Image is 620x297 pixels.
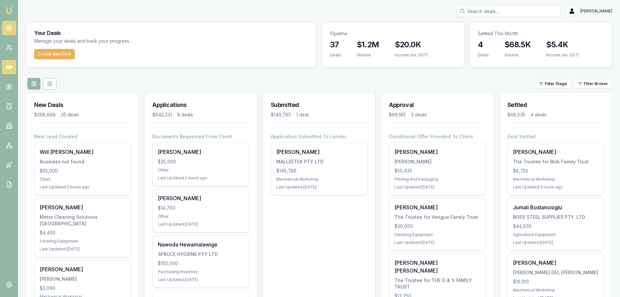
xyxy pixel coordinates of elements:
[158,222,243,227] div: Last Updated: [DATE]
[580,8,612,14] span: [PERSON_NAME]
[411,111,427,118] div: 3 deals
[357,52,379,58] div: Volume
[513,288,599,293] div: Mechanical Workshop
[40,239,125,244] div: Cleaning Equipment
[394,214,480,220] div: The Trustee for Vongue Family Trust
[394,177,480,182] div: Printing And Packaging
[152,100,249,110] h3: Applications
[40,214,125,227] div: Metro Cleaning Solutions [GEOGRAPHIC_DATA]
[389,111,406,118] div: $99,185
[271,111,291,118] div: $149,785
[40,185,125,190] div: Last Updated: 3 hours ago
[513,177,599,182] div: Mechanical Workshop
[513,240,599,245] div: Last Updated: [DATE]
[478,39,489,50] h3: 4
[158,148,243,156] div: [PERSON_NAME]
[546,52,579,58] div: Income (ex. GST)
[546,39,579,50] h3: $5.4K
[152,111,172,118] div: $642,231
[158,277,243,282] div: Last Updated: [DATE]
[394,232,480,237] div: Cleaning Equipment
[40,177,125,182] div: Other
[394,259,480,275] div: [PERSON_NAME] [PERSON_NAME]
[504,52,530,58] div: Volume
[34,49,75,59] button: Create New Deal
[40,168,125,174] div: $55,000
[34,111,56,118] div: $268,868
[395,39,428,50] h3: $20.0K
[478,52,489,58] div: Deals
[395,52,428,58] div: Income (ex. GST)
[507,133,604,140] h4: Deal Settled
[394,185,480,190] div: Last Updated: [DATE]
[530,111,546,118] div: 4 deals
[276,148,362,156] div: [PERSON_NAME]
[158,158,243,165] div: $25,000
[513,278,599,285] div: $10,100
[158,251,243,258] div: SPRUCE HYGIENE PTY LTD
[276,168,362,174] div: $149,785
[34,100,131,110] h3: New Deals
[330,30,456,37] p: Pipeline
[158,175,243,181] div: Last Updated: 2 hours ago
[513,185,599,190] div: Last Updated: 3 hours ago
[394,277,480,290] div: The Trustee for THE G & S FAMILY TRUST
[394,148,480,156] div: [PERSON_NAME]
[513,168,599,174] div: $8,755
[513,232,599,237] div: Agricultural Equipment
[478,30,604,37] p: Settled This Month
[457,5,561,17] input: Search deals
[34,30,309,36] h3: Your Deals
[158,205,243,211] div: $14,700
[271,133,367,140] h4: Application Submitted To Lender
[158,241,243,248] div: Nawoda Hewamalawige
[330,39,341,50] h3: 37
[504,39,530,50] h3: $68.5K
[394,168,480,174] div: $55,435
[34,133,131,140] h4: New Lead Created
[40,158,125,165] div: Business not found
[507,111,525,118] div: $68,535
[394,158,480,165] div: [PERSON_NAME]
[394,223,480,230] div: $30,000
[389,133,486,140] h4: Conditional Offer Provided To Client
[271,100,367,110] h3: Submitted
[276,177,362,182] div: Mechanical Workshop
[330,52,341,58] div: Deals
[40,148,125,156] div: Will [PERSON_NAME]
[40,285,125,291] div: $3,090
[40,265,125,273] div: [PERSON_NAME]
[389,100,486,110] h3: Approval
[545,81,567,86] span: Filter Stage
[177,111,193,118] div: 8 deals
[158,194,243,202] div: [PERSON_NAME]
[357,39,379,50] h3: $1.2M
[158,168,243,173] div: Other
[535,79,571,88] button: Filter Stage
[513,214,599,220] div: BOSS STEEL SUPPLIES PTY. LTD.
[158,214,243,219] div: Other
[507,100,604,110] h3: Settled
[276,185,362,190] div: Last Updated: [DATE]
[152,133,249,140] h4: Documents Requested From Client
[513,269,599,276] div: [PERSON_NAME] DEL [PERSON_NAME]
[158,260,243,267] div: $150,000
[513,223,599,230] div: $44,500
[513,158,599,165] div: The Trustee for Blok Family Trust
[158,269,243,275] div: Purchasing Inventory
[40,203,125,211] div: [PERSON_NAME]
[40,246,125,252] div: Last Updated: [DATE]
[34,37,201,45] p: Manage your deals and track your progress.
[40,230,125,236] div: $4,430
[394,203,480,211] div: [PERSON_NAME]
[276,158,362,165] div: MALLEETEK PTY LTD
[296,111,309,118] div: 1 deal
[394,240,480,245] div: Last Updated: [DATE]
[513,148,599,156] div: [PERSON_NAME]
[61,111,79,118] div: 25 deals
[40,276,125,282] div: [PERSON_NAME]
[574,79,612,88] button: Filter Broker
[5,7,13,14] img: emu-icon-u.png
[584,81,608,86] span: Filter Broker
